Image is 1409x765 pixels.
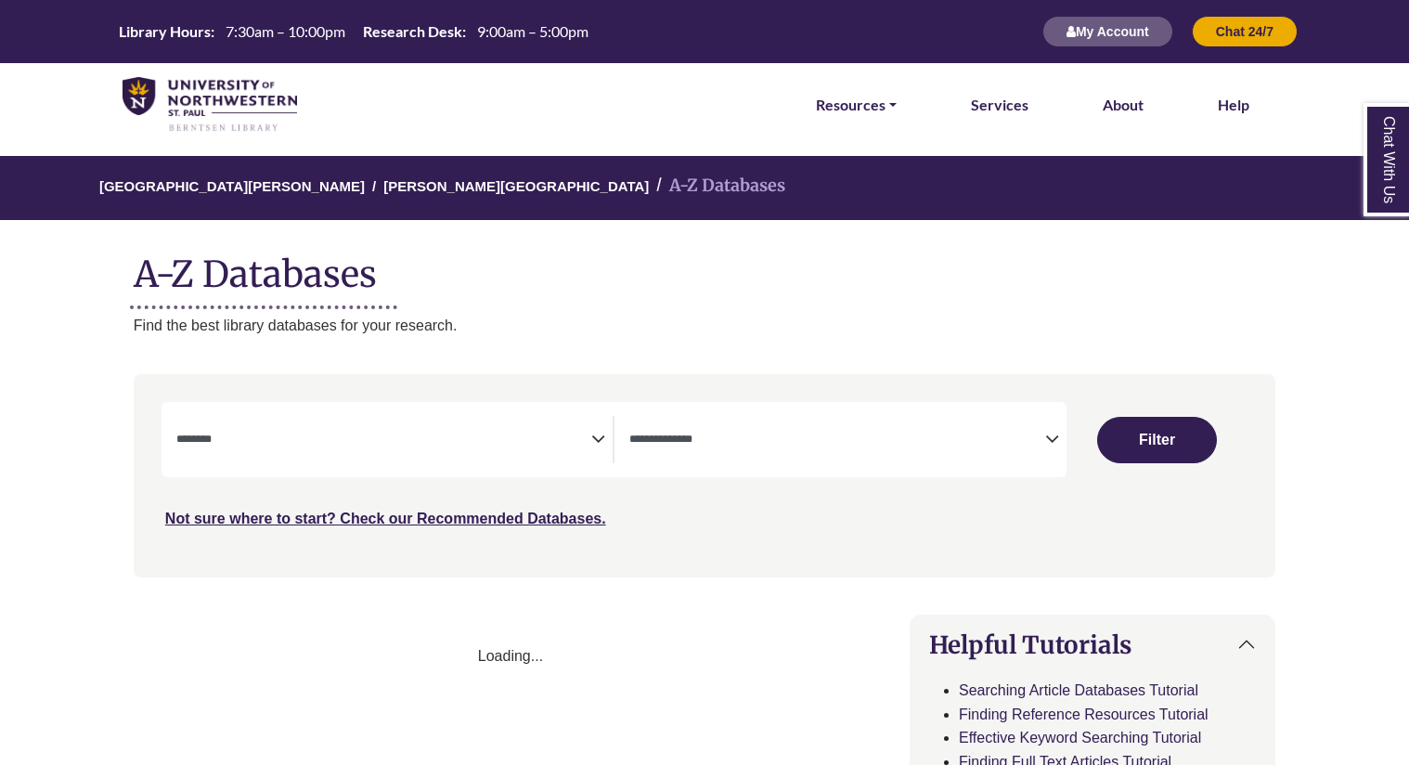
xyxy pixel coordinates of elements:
a: [GEOGRAPHIC_DATA][PERSON_NAME] [99,175,365,194]
a: Finding Reference Resources Tutorial [959,707,1209,722]
textarea: Filter [176,434,592,448]
th: Research Desk: [355,21,467,41]
a: Searching Article Databases Tutorial [959,682,1198,698]
textarea: Filter [629,434,1045,448]
th: Library Hours: [111,21,215,41]
h1: A-Z Databases [134,239,1275,295]
span: 7:30am – 10:00pm [226,22,345,40]
button: Submit for Search Results [1097,417,1216,463]
button: My Account [1042,16,1173,47]
button: Chat 24/7 [1192,16,1298,47]
a: [PERSON_NAME][GEOGRAPHIC_DATA] [383,175,649,194]
img: library_home [123,77,297,133]
div: Loading... [134,644,887,668]
p: Find the best library databases for your research. [134,314,1275,338]
button: Helpful Tutorials [911,616,1274,674]
span: 9:00am – 5:00pm [477,22,588,40]
table: Hours Today [111,21,596,39]
a: Hours Today [111,21,596,43]
a: Resources [816,93,897,117]
a: About [1103,93,1144,117]
a: Not sure where to start? Check our Recommended Databases. [165,511,606,526]
a: Services [971,93,1028,117]
nav: Search filters [134,374,1275,577]
a: My Account [1042,23,1173,39]
a: Chat 24/7 [1192,23,1298,39]
li: A-Z Databases [649,173,785,200]
a: Effective Keyword Searching Tutorial [959,730,1201,746]
a: Help [1218,93,1249,117]
nav: breadcrumb [134,156,1275,220]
